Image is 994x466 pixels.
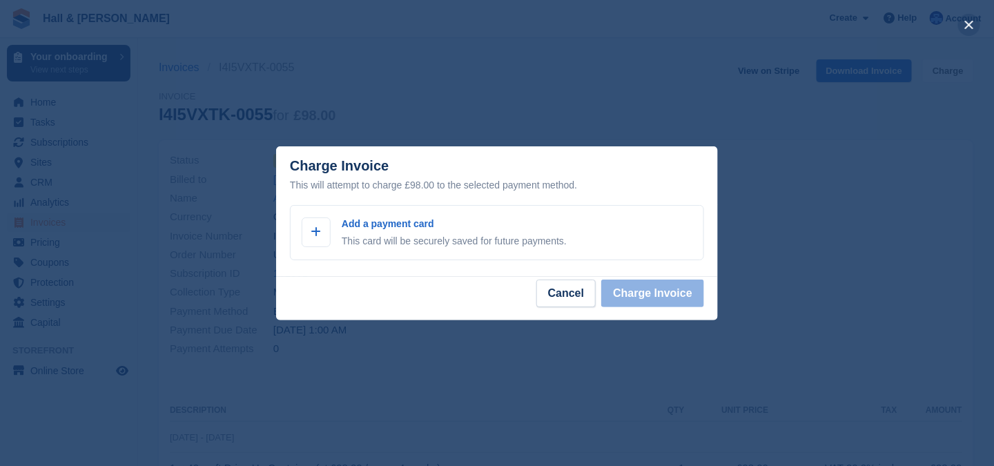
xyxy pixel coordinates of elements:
[290,158,704,193] div: Charge Invoice
[601,280,704,307] button: Charge Invoice
[536,280,596,307] button: Cancel
[958,14,980,36] button: close
[342,234,567,249] p: This card will be securely saved for future payments.
[290,205,704,260] a: Add a payment card This card will be securely saved for future payments.
[342,217,567,231] p: Add a payment card
[290,177,704,193] div: This will attempt to charge £98.00 to the selected payment method.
